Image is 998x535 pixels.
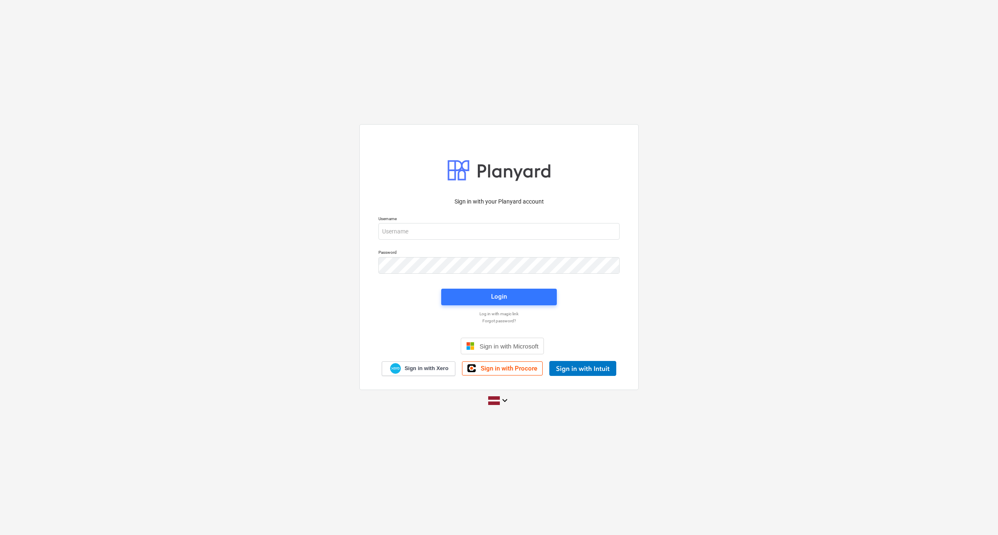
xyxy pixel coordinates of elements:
button: Login [441,289,557,305]
a: Log in with magic link [374,311,624,317]
a: Forgot password? [374,318,624,324]
span: Sign in with Procore [481,365,537,372]
p: Password [378,250,620,257]
img: Xero logo [390,363,401,374]
span: Sign in with Microsoft [479,343,539,350]
a: Sign in with Procore [462,361,543,375]
p: Sign in with your Planyard account [378,197,620,206]
img: Microsoft logo [466,342,474,350]
input: Username [378,223,620,240]
i: keyboard_arrow_down [500,395,510,405]
div: Login [491,291,507,302]
span: Sign in with Xero [405,365,448,372]
p: Username [378,216,620,223]
a: Sign in with Xero [382,361,456,376]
